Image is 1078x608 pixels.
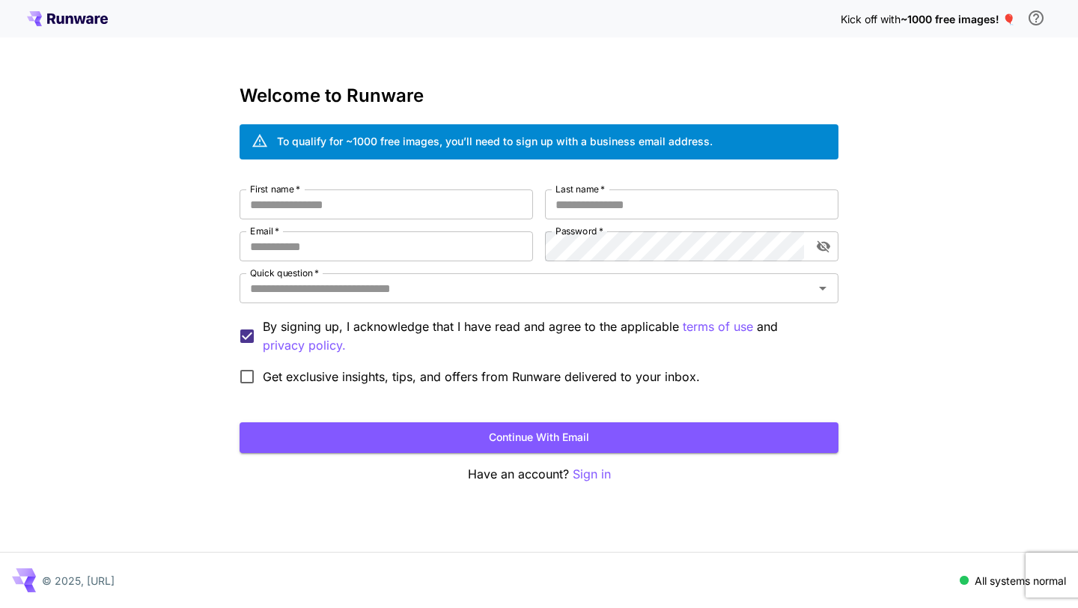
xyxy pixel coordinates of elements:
p: By signing up, I acknowledge that I have read and agree to the applicable and [263,317,826,355]
button: Open [812,278,833,299]
button: toggle password visibility [810,233,837,260]
p: Have an account? [240,465,838,484]
button: Sign in [573,465,611,484]
button: By signing up, I acknowledge that I have read and agree to the applicable terms of use and [263,336,346,355]
span: Kick off with [841,13,901,25]
button: Continue with email [240,422,838,453]
label: Last name [555,183,605,195]
label: Email [250,225,279,237]
p: All systems normal [975,573,1066,589]
label: Password [555,225,603,237]
p: privacy policy. [263,336,346,355]
label: First name [250,183,300,195]
button: In order to qualify for free credit, you need to sign up with a business email address and click ... [1021,3,1051,33]
div: To qualify for ~1000 free images, you’ll need to sign up with a business email address. [277,133,713,149]
p: terms of use [683,317,753,336]
label: Quick question [250,267,319,279]
p: © 2025, [URL] [42,573,115,589]
button: By signing up, I acknowledge that I have read and agree to the applicable and privacy policy. [683,317,753,336]
span: ~1000 free images! 🎈 [901,13,1015,25]
span: Get exclusive insights, tips, and offers from Runware delivered to your inbox. [263,368,700,386]
h3: Welcome to Runware [240,85,838,106]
